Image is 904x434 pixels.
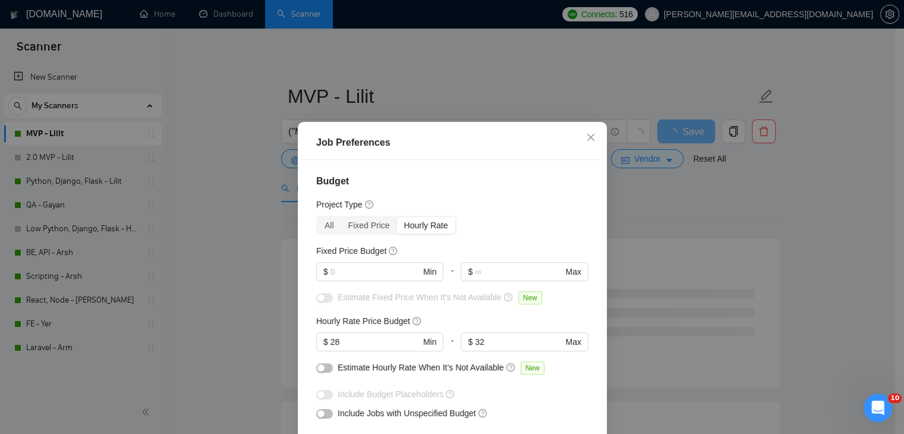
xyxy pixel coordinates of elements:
button: Close [575,122,607,154]
span: question-circle [478,408,487,418]
span: question-circle [506,363,515,372]
span: $ [323,265,328,278]
span: New [520,361,544,375]
span: Estimate Hourly Rate When It’s Not Available [338,363,504,372]
span: $ [323,335,328,348]
input: 0 [330,265,420,278]
h5: Fixed Price Budget [316,244,386,257]
span: question-circle [412,316,421,326]
input: ∞ [475,335,563,348]
span: question-circle [446,389,455,399]
iframe: Intercom live chat [864,394,892,422]
div: - [443,332,461,361]
span: question-circle [389,246,398,256]
span: $ [468,335,473,348]
span: 10 [888,394,902,403]
div: - [443,262,461,291]
div: Hourly Rate [396,217,455,234]
span: $ [468,265,473,278]
h5: Hourly Rate Price Budget [316,315,410,328]
span: Max [565,265,581,278]
input: ∞ [475,265,563,278]
span: Include Budget Placeholders [338,389,443,399]
div: Job Preferences [316,136,588,150]
h5: Project Type [316,198,363,211]
span: Max [565,335,581,348]
span: Min [423,265,436,278]
div: All [317,217,341,234]
span: Estimate Fixed Price When It’s Not Available [338,293,502,302]
span: question-circle [364,200,374,209]
span: Include Jobs with Unspecified Budget [338,408,476,418]
span: close [586,133,596,142]
div: Fixed Price [341,217,396,234]
span: New [518,291,541,304]
input: 0 [330,335,420,348]
span: question-circle [503,293,513,302]
span: Min [423,335,436,348]
h4: Budget [316,174,588,188]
